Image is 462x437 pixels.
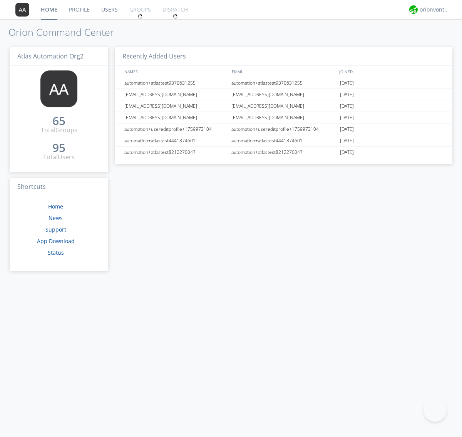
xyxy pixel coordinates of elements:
a: Support [45,226,66,233]
div: [EMAIL_ADDRESS][DOMAIN_NAME] [229,112,338,123]
img: 29d36aed6fa347d5a1537e7736e6aa13 [409,5,418,14]
span: [DATE] [340,135,354,147]
div: [EMAIL_ADDRESS][DOMAIN_NAME] [122,89,229,100]
div: automation+atlastest4441874601 [122,135,229,146]
a: [EMAIL_ADDRESS][DOMAIN_NAME][EMAIL_ADDRESS][DOMAIN_NAME][DATE] [115,112,452,123]
a: 65 [52,117,65,126]
a: automation+usereditprofile+1759973104automation+usereditprofile+1759973104[DATE] [115,123,452,135]
span: [DATE] [340,77,354,89]
a: Status [48,249,64,256]
img: 373638.png [40,70,77,107]
a: automation+atlastest9370631255automation+atlastest9370631255[DATE] [115,77,452,89]
a: 95 [52,144,65,153]
a: Home [48,203,63,210]
img: spin.svg [172,14,178,19]
div: Total Groups [41,126,77,135]
div: Total Users [43,153,75,162]
div: automation+usereditprofile+1759973104 [122,123,229,135]
div: [EMAIL_ADDRESS][DOMAIN_NAME] [229,100,338,112]
span: [DATE] [340,112,354,123]
img: 373638.png [15,3,29,17]
img: spin.svg [137,14,143,19]
span: [DATE] [340,123,354,135]
span: Atlas Automation Org2 [17,52,84,60]
div: automation+atlastest4441874601 [229,135,338,146]
div: automation+atlastest9370631255 [229,77,338,88]
div: automation+atlastest9370631255 [122,77,229,88]
div: [EMAIL_ADDRESS][DOMAIN_NAME] [122,100,229,112]
div: automation+atlastest8212270047 [229,147,338,158]
h3: Recently Added Users [115,47,452,66]
div: automation+usereditprofile+1759973104 [229,123,338,135]
div: 95 [52,144,65,152]
div: EMAIL [230,66,337,77]
a: News [49,214,63,222]
div: automation+atlastest8212270047 [122,147,229,158]
a: [EMAIL_ADDRESS][DOMAIN_NAME][EMAIL_ADDRESS][DOMAIN_NAME][DATE] [115,89,452,100]
span: [DATE] [340,100,354,112]
div: JOINED [337,66,445,77]
div: orionvontas+atlas+automation+org2 [420,6,449,13]
span: [DATE] [340,147,354,158]
div: 65 [52,117,65,125]
div: [EMAIL_ADDRESS][DOMAIN_NAME] [122,112,229,123]
div: [EMAIL_ADDRESS][DOMAIN_NAME] [229,89,338,100]
a: App Download [37,237,75,245]
span: [DATE] [340,89,354,100]
h3: Shortcuts [10,178,108,197]
a: [EMAIL_ADDRESS][DOMAIN_NAME][EMAIL_ADDRESS][DOMAIN_NAME][DATE] [115,100,452,112]
a: automation+atlastest4441874601automation+atlastest4441874601[DATE] [115,135,452,147]
div: NAMES [122,66,228,77]
a: automation+atlastest8212270047automation+atlastest8212270047[DATE] [115,147,452,158]
iframe: Toggle Customer Support [423,399,447,422]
